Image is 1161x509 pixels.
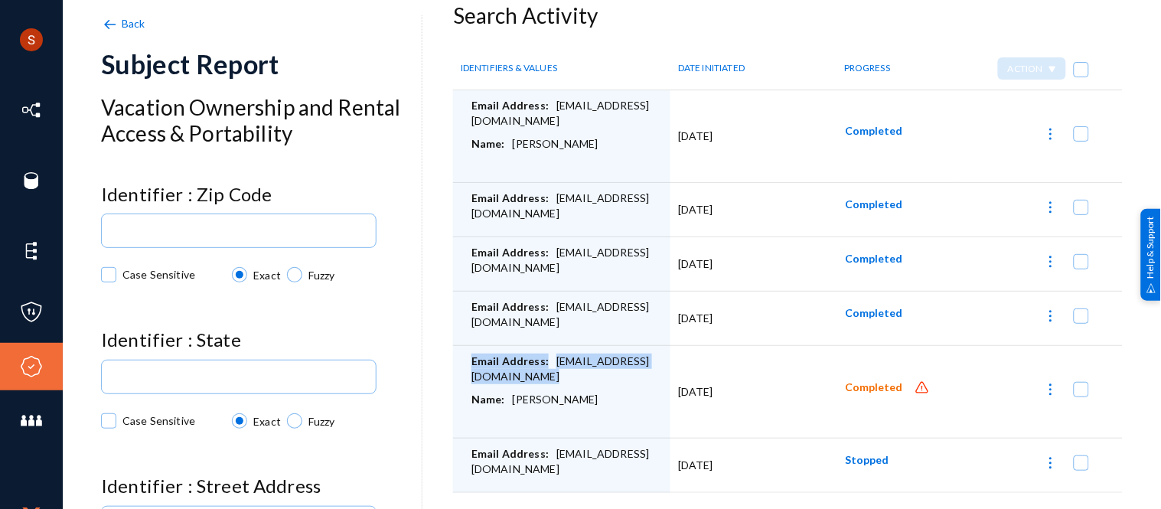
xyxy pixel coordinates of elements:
img: icon-members.svg [20,409,43,432]
button: Completed [833,117,915,145]
span: Name: [471,393,505,406]
td: [DATE] [670,183,825,237]
h4: Identifier : State [101,329,422,351]
img: icon-sources.svg [20,169,43,192]
div: [EMAIL_ADDRESS][DOMAIN_NAME] [471,191,663,229]
div: [PERSON_NAME] [471,392,663,430]
td: [DATE] [670,237,825,292]
img: icon-more.svg [1043,382,1058,397]
span: Back [122,17,145,30]
h4: Identifier : Zip Code [101,184,422,206]
span: Case Sensitive [122,409,195,432]
td: [DATE] [670,90,825,183]
div: [PERSON_NAME] [471,136,663,175]
td: [DATE] [670,346,825,439]
a: Back [101,17,149,30]
td: [DATE] [670,292,825,346]
img: icon-more.svg [1043,200,1058,215]
span: Email Address: [471,300,549,313]
img: ACg8ocLCHWB70YVmYJSZIkanuWRMiAOKj9BOxslbKTvretzi-06qRA=s96-c [20,28,43,51]
th: PROGRESS [825,47,955,90]
span: Exact [247,267,281,283]
th: DATE INITIATED [670,47,825,90]
span: Case Sensitive [122,263,195,286]
div: Help & Support [1141,208,1161,300]
div: [EMAIL_ADDRESS][DOMAIN_NAME] [471,245,663,283]
div: [EMAIL_ADDRESS][DOMAIN_NAME] [471,446,663,485]
span: Email Address: [471,191,549,204]
button: Completed [833,373,915,401]
span: Email Address: [471,99,549,112]
td: [DATE] [670,439,825,493]
span: Completed [845,124,902,137]
img: help_support.svg [1146,283,1156,293]
span: Fuzzy [302,267,335,283]
span: Email Address: [471,246,549,259]
img: icon-elements.svg [20,240,43,263]
th: IDENTIFIERS & VALUES [453,47,670,90]
h4: Identifier : Street Address [101,475,422,498]
div: [EMAIL_ADDRESS][DOMAIN_NAME] [471,354,663,392]
img: back-arrow.svg [101,16,118,33]
span: Exact [247,413,281,429]
img: icon-more.svg [1043,126,1058,142]
span: Completed [845,381,902,394]
h3: Search Activity [453,3,1123,29]
span: Email Address: [471,447,549,460]
div: [EMAIL_ADDRESS][DOMAIN_NAME] [471,299,663,338]
button: Completed [833,245,915,272]
button: Completed [833,191,915,218]
img: icon-more.svg [1043,455,1058,471]
span: Completed [845,197,902,210]
span: Email Address: [471,354,549,367]
img: icon-compliance.svg [20,355,43,378]
img: icon-inventory.svg [20,99,43,122]
div: Subject Report [101,48,422,80]
span: Stopped [845,453,889,466]
button: Completed [833,299,915,327]
div: [EMAIL_ADDRESS][DOMAIN_NAME] [471,98,663,136]
img: icon-policies.svg [20,301,43,324]
span: Fuzzy [302,413,335,429]
span: Completed [845,252,902,265]
img: icon-more.svg [1043,254,1058,269]
img: icon-more.svg [1043,308,1058,324]
span: Name: [471,137,505,150]
button: Stopped [833,446,901,474]
h3: Vacation Ownership and Rental Access & Portability [101,95,422,146]
span: Completed [845,306,902,319]
img: icon-alert.svg [915,380,930,396]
